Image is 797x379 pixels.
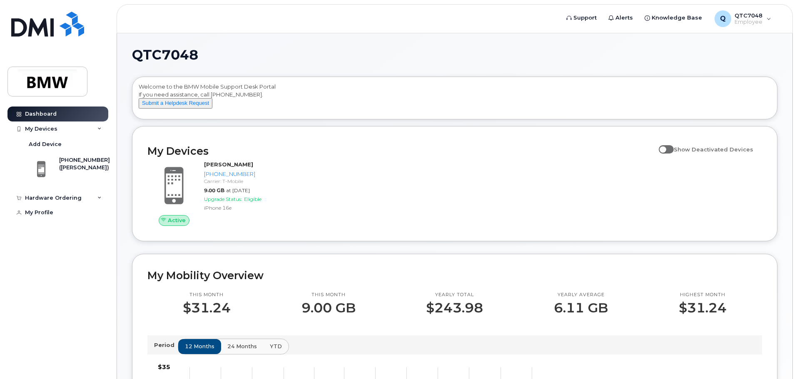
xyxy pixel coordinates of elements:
input: Show Deactivated Devices [659,141,665,148]
span: at [DATE] [226,187,250,193]
p: This month [301,292,356,298]
a: Submit a Helpdesk Request [139,99,212,106]
a: Active[PERSON_NAME][PHONE_NUMBER]Carrier: T-Mobile9.00 GBat [DATE]Upgrade Status:EligibleiPhone 16e [147,161,294,225]
button: Submit a Helpdesk Request [139,98,212,109]
div: Carrier: T-Mobile [204,178,290,185]
tspan: $35 [158,363,170,371]
iframe: Messenger Launcher [761,343,791,373]
span: 24 months [227,342,257,350]
p: Yearly total [426,292,483,298]
p: 6.11 GB [554,300,608,315]
p: $31.24 [679,300,727,315]
p: Period [154,341,178,349]
span: Eligible [244,196,262,202]
span: QTC7048 [132,49,198,61]
div: [PHONE_NUMBER] [204,170,290,178]
h2: My Devices [147,145,655,157]
p: This month [183,292,231,298]
span: Show Deactivated Devices [674,146,753,153]
strong: [PERSON_NAME] [204,161,253,168]
p: Yearly average [554,292,608,298]
span: 9.00 GB [204,187,224,193]
span: Active [168,216,186,224]
p: Highest month [679,292,727,298]
p: $243.98 [426,300,483,315]
div: Welcome to the BMW Mobile Support Desk Portal If you need assistance, call [PHONE_NUMBER]. [139,83,771,116]
span: YTD [270,342,282,350]
div: iPhone 16e [204,204,290,211]
p: $31.24 [183,300,231,315]
span: Upgrade Status: [204,196,242,202]
h2: My Mobility Overview [147,269,762,282]
p: 9.00 GB [301,300,356,315]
